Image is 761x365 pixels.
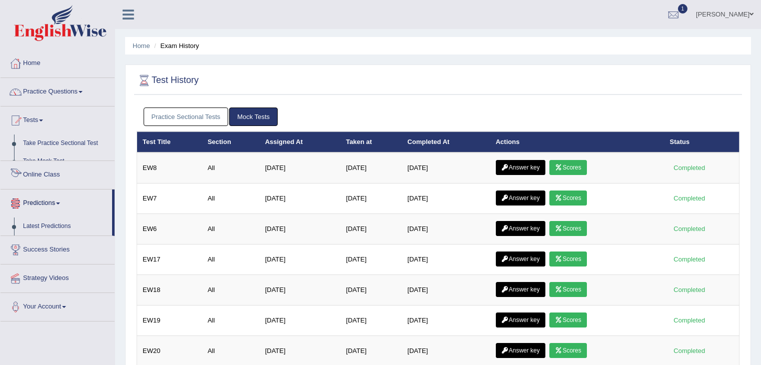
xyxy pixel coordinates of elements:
td: [DATE] [402,152,490,183]
th: Assigned At [260,131,341,152]
td: All [202,152,260,183]
a: Mock Tests [229,107,278,126]
div: Completed [670,284,709,295]
td: [DATE] [341,183,402,214]
a: Answer key [496,221,545,236]
td: [DATE] [341,244,402,275]
a: Success Stories [1,236,115,261]
a: Home [133,42,150,49]
div: Completed [670,345,709,356]
td: [DATE] [402,214,490,244]
a: Scores [549,221,586,236]
div: Completed [670,254,709,264]
td: [DATE] [402,183,490,214]
td: [DATE] [341,152,402,183]
a: Scores [549,190,586,205]
a: Online Class [1,161,115,186]
a: Your Account [1,293,115,318]
td: [DATE] [402,275,490,305]
td: [DATE] [402,305,490,336]
th: Actions [490,131,664,152]
li: Exam History [152,41,199,50]
td: [DATE] [260,244,341,275]
td: EW19 [137,305,202,336]
div: Completed [670,315,709,325]
th: Status [664,131,739,152]
td: EW8 [137,152,202,183]
td: [DATE] [341,275,402,305]
a: Scores [549,343,586,358]
td: All [202,244,260,275]
a: Take Mock Test [19,152,115,170]
td: EW18 [137,275,202,305]
a: Answer key [496,251,545,266]
a: Practice Questions [1,78,115,103]
a: Scores [549,160,586,175]
td: All [202,214,260,244]
td: All [202,305,260,336]
span: 1 [678,4,688,13]
a: Answer key [496,160,545,175]
a: Tests [1,106,115,131]
div: Completed [670,193,709,203]
a: Take Practice Sectional Test [19,134,115,152]
td: [DATE] [402,244,490,275]
td: EW7 [137,183,202,214]
a: Home [1,49,115,74]
a: Answer key [496,343,545,358]
a: Predictions [1,189,112,214]
td: [DATE] [341,214,402,244]
a: Answer key [496,282,545,297]
td: [DATE] [260,305,341,336]
td: [DATE] [341,305,402,336]
a: Scores [549,282,586,297]
a: Practice Sectional Tests [144,107,229,126]
th: Test Title [137,131,202,152]
td: All [202,183,260,214]
div: Completed [670,223,709,234]
td: EW6 [137,214,202,244]
td: EW17 [137,244,202,275]
a: Scores [549,251,586,266]
td: [DATE] [260,275,341,305]
th: Section [202,131,260,152]
a: Scores [549,312,586,327]
td: [DATE] [260,214,341,244]
td: [DATE] [260,152,341,183]
h2: Test History [137,73,199,88]
th: Completed At [402,131,490,152]
a: Answer key [496,312,545,327]
td: [DATE] [260,183,341,214]
th: Taken at [341,131,402,152]
div: Completed [670,162,709,173]
a: Answer key [496,190,545,205]
a: Latest Predictions [19,217,112,235]
td: All [202,275,260,305]
a: Strategy Videos [1,264,115,289]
